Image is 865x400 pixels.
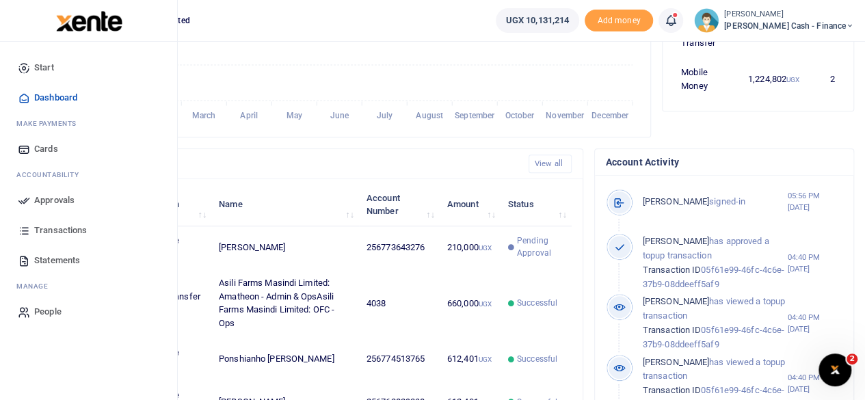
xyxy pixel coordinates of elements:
[11,215,166,245] a: Transactions
[359,338,440,380] td: 256774513765
[440,269,501,338] td: 660,000
[34,305,62,319] span: People
[211,183,359,226] th: Name: activate to sort column ascending
[479,356,492,363] small: UGX
[643,295,788,351] p: has viewed a topup transaction 05f61e99-46fc-4c6e-37b9-08ddeeff5af9
[585,14,653,25] a: Add money
[192,111,216,120] tspan: March
[501,183,572,226] th: Status: activate to sort column ascending
[211,338,359,380] td: Ponshianho [PERSON_NAME]
[517,297,557,309] span: Successful
[606,155,842,170] h4: Account Activity
[724,20,854,32] span: [PERSON_NAME] Cash - Finance
[11,164,166,185] li: Ac
[440,183,501,226] th: Amount: activate to sort column ascending
[585,10,653,32] li: Toup your wallet
[11,113,166,134] li: M
[505,111,535,120] tspan: October
[376,111,392,120] tspan: July
[529,155,572,173] a: View all
[56,11,122,31] img: logo-large
[786,76,799,83] small: UGX
[643,265,701,275] span: Transaction ID
[741,58,808,101] td: 1,224,802
[496,8,579,33] a: UGX 10,131,214
[517,235,564,259] span: Pending Approval
[34,224,87,237] span: Transactions
[643,296,709,306] span: [PERSON_NAME]
[787,190,842,213] small: 05:56 PM [DATE]
[34,254,80,267] span: Statements
[694,8,719,33] img: profile-user
[490,8,585,33] li: Wallet ballance
[440,226,501,269] td: 210,000
[34,194,75,207] span: Approvals
[643,195,788,209] p: signed-in
[591,111,629,120] tspan: December
[34,61,54,75] span: Start
[359,183,440,226] th: Account Number: activate to sort column ascending
[416,111,443,120] tspan: August
[585,10,653,32] span: Add money
[643,357,709,367] span: [PERSON_NAME]
[847,354,857,364] span: 2
[479,244,492,252] small: UGX
[807,58,842,101] td: 2
[34,142,58,156] span: Cards
[359,226,440,269] td: 256773643276
[211,226,359,269] td: [PERSON_NAME]
[11,297,166,327] a: People
[643,325,701,335] span: Transaction ID
[27,170,79,180] span: countability
[11,185,166,215] a: Approvals
[11,276,166,297] li: M
[674,58,741,101] td: Mobile Money
[359,269,440,338] td: 4038
[330,111,349,120] tspan: June
[643,236,709,246] span: [PERSON_NAME]
[787,252,842,275] small: 04:40 PM [DATE]
[455,111,495,120] tspan: September
[64,157,518,172] h4: Recent Transactions
[240,111,258,120] tspan: April
[546,111,585,120] tspan: November
[819,354,851,386] iframe: Intercom live chat
[643,196,709,206] span: [PERSON_NAME]
[34,91,77,105] span: Dashboard
[517,353,557,365] span: Successful
[286,111,302,120] tspan: May
[479,300,492,308] small: UGX
[643,235,788,291] p: has approved a topup transaction 05f61e99-46fc-4c6e-37b9-08ddeeff5af9
[440,338,501,380] td: 612,401
[23,281,49,291] span: anage
[11,134,166,164] a: Cards
[211,269,359,338] td: Asili Farms Masindi Limited: Amatheon - Admin & OpsAsili Farms Masindi Limited: OFC - Ops
[724,9,854,21] small: [PERSON_NAME]
[55,15,122,25] a: logo-small logo-large logo-large
[506,14,569,27] span: UGX 10,131,214
[23,118,77,129] span: ake Payments
[11,245,166,276] a: Statements
[787,312,842,335] small: 04:40 PM [DATE]
[787,372,842,395] small: 04:40 PM [DATE]
[11,53,166,83] a: Start
[11,83,166,113] a: Dashboard
[643,385,701,395] span: Transaction ID
[694,8,854,33] a: profile-user [PERSON_NAME] [PERSON_NAME] Cash - Finance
